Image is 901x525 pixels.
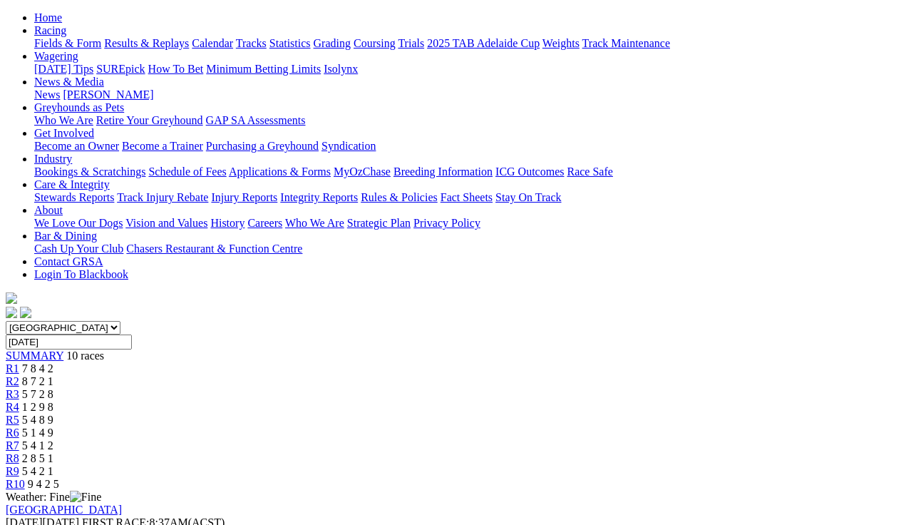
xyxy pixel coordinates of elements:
a: Who We Are [34,114,93,126]
span: 2 8 5 1 [22,452,53,464]
a: Grading [314,37,351,49]
a: ICG Outcomes [495,165,564,178]
a: R6 [6,427,19,439]
a: Retire Your Greyhound [96,114,203,126]
a: R7 [6,439,19,452]
a: R5 [6,414,19,426]
a: Integrity Reports [280,191,358,203]
span: 1 2 9 8 [22,401,53,413]
a: News & Media [34,76,104,88]
a: MyOzChase [334,165,391,178]
a: Applications & Forms [229,165,331,178]
a: Industry [34,153,72,165]
div: Greyhounds as Pets [34,114,895,127]
a: Trials [398,37,424,49]
span: 5 7 2 8 [22,388,53,400]
a: Injury Reports [211,191,277,203]
div: Wagering [34,63,895,76]
a: Bar & Dining [34,230,97,242]
div: News & Media [34,88,895,101]
span: 5 1 4 9 [22,427,53,439]
a: [DATE] Tips [34,63,93,75]
div: Care & Integrity [34,191,895,204]
a: Vision and Values [125,217,207,229]
a: Stay On Track [495,191,561,203]
a: [PERSON_NAME] [63,88,153,101]
a: Strategic Plan [347,217,411,229]
a: Login To Blackbook [34,268,128,280]
a: Greyhounds as Pets [34,101,124,113]
a: Become an Owner [34,140,119,152]
a: History [210,217,244,229]
a: Calendar [192,37,233,49]
span: 7 8 4 2 [22,362,53,374]
span: 10 races [66,350,104,362]
img: Fine [70,491,101,504]
a: Who We Are [285,217,344,229]
a: R8 [6,452,19,464]
img: logo-grsa-white.png [6,292,17,304]
a: Chasers Restaurant & Function Centre [126,243,302,255]
a: R2 [6,375,19,387]
div: Racing [34,37,895,50]
span: 8 7 2 1 [22,375,53,387]
a: Results & Replays [104,37,189,49]
a: Careers [247,217,282,229]
a: Become a Trainer [122,140,203,152]
div: Get Involved [34,140,895,153]
a: Get Involved [34,127,94,139]
a: R3 [6,388,19,400]
a: About [34,204,63,216]
a: Statistics [269,37,311,49]
a: Care & Integrity [34,178,110,190]
div: About [34,217,895,230]
a: Privacy Policy [413,217,480,229]
a: Tracks [236,37,267,49]
a: GAP SA Assessments [206,114,306,126]
a: How To Bet [148,63,204,75]
a: R4 [6,401,19,413]
a: Cash Up Your Club [34,243,123,255]
span: Weather: Fine [6,491,101,503]
a: Breeding Information [393,165,493,178]
img: twitter.svg [20,307,31,318]
span: 5 4 1 2 [22,439,53,452]
a: Home [34,11,62,24]
a: R9 [6,465,19,477]
a: Wagering [34,50,78,62]
a: Bookings & Scratchings [34,165,145,178]
a: Schedule of Fees [148,165,226,178]
a: Contact GRSA [34,255,103,267]
a: SUREpick [96,63,145,75]
input: Select date [6,335,132,350]
a: We Love Our Dogs [34,217,123,229]
a: Isolynx [324,63,358,75]
a: Purchasing a Greyhound [206,140,319,152]
span: 5 4 8 9 [22,414,53,426]
a: News [34,88,60,101]
a: Fields & Form [34,37,101,49]
div: Bar & Dining [34,243,895,255]
a: Race Safe [567,165,612,178]
a: Stewards Reports [34,191,114,203]
a: Racing [34,24,66,36]
a: Rules & Policies [361,191,438,203]
span: R10 [6,478,25,490]
a: Track Maintenance [582,37,670,49]
a: Fact Sheets [441,191,493,203]
span: 5 4 2 1 [22,465,53,477]
span: 9 4 2 5 [28,478,59,490]
a: Syndication [321,140,376,152]
a: R1 [6,362,19,374]
div: Industry [34,165,895,178]
a: [GEOGRAPHIC_DATA] [6,504,122,516]
a: SUMMARY [6,350,63,362]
